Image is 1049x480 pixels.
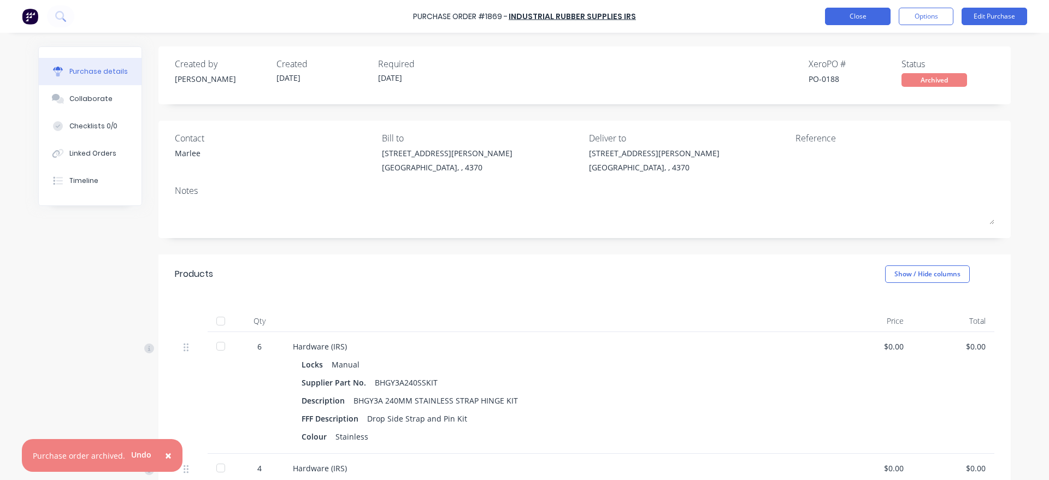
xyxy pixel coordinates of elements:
[293,463,822,474] div: Hardware (IRS)
[276,57,369,70] div: Created
[33,450,125,461] div: Purchase order archived.
[901,57,994,70] div: Status
[175,268,213,281] div: Products
[378,57,471,70] div: Required
[382,162,512,173] div: [GEOGRAPHIC_DATA], , 4370
[589,132,788,145] div: Deliver to
[382,147,512,159] div: [STREET_ADDRESS][PERSON_NAME]
[175,184,994,197] div: Notes
[302,393,353,408] div: Description
[125,446,157,463] button: Undo
[375,375,438,390] div: BHGY3A240SSKIT
[809,57,901,70] div: Xero PO #
[885,265,970,283] button: Show / Hide columns
[39,112,142,140] button: Checklists 0/0
[509,11,636,22] a: Industrial Rubber Supplies IRS
[830,310,912,332] div: Price
[302,357,327,372] div: Locks
[69,67,128,76] div: Purchase details
[69,176,98,186] div: Timeline
[809,73,901,85] div: PO-0188
[413,11,508,22] div: Purchase Order #1869 -
[921,463,986,474] div: $0.00
[39,140,142,167] button: Linked Orders
[901,73,967,87] div: Archived
[293,341,822,352] div: Hardware (IRS)
[175,73,268,85] div: [PERSON_NAME]
[154,442,182,469] button: Close
[899,8,953,25] button: Options
[244,341,275,352] div: 6
[39,85,142,112] button: Collaborate
[69,121,117,131] div: Checklists 0/0
[175,147,201,159] div: Marlee
[244,463,275,474] div: 4
[795,132,994,145] div: Reference
[235,310,284,332] div: Qty
[69,149,116,158] div: Linked Orders
[589,162,720,173] div: [GEOGRAPHIC_DATA], , 4370
[302,429,335,445] div: Colour
[589,147,720,159] div: [STREET_ADDRESS][PERSON_NAME]
[302,375,375,390] div: Supplier Part No.
[839,341,904,352] div: $0.00
[335,429,368,445] div: Stainless
[165,448,172,463] span: ×
[69,94,113,104] div: Collaborate
[175,132,374,145] div: Contact
[39,58,142,85] button: Purchase details
[382,132,581,145] div: Bill to
[175,57,268,70] div: Created by
[921,341,986,352] div: $0.00
[332,357,360,372] div: Manual
[302,411,367,426] div: FFF Description
[22,8,38,25] img: Factory
[839,463,904,474] div: $0.00
[39,167,142,194] button: Timeline
[912,310,994,332] div: Total
[825,8,891,25] button: Close
[962,8,1027,25] button: Edit Purchase
[353,393,518,408] div: BHGY3A 240MM STAINLESS STRAP HINGE KIT
[367,411,467,426] div: Drop Side Strap and Pin Kit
